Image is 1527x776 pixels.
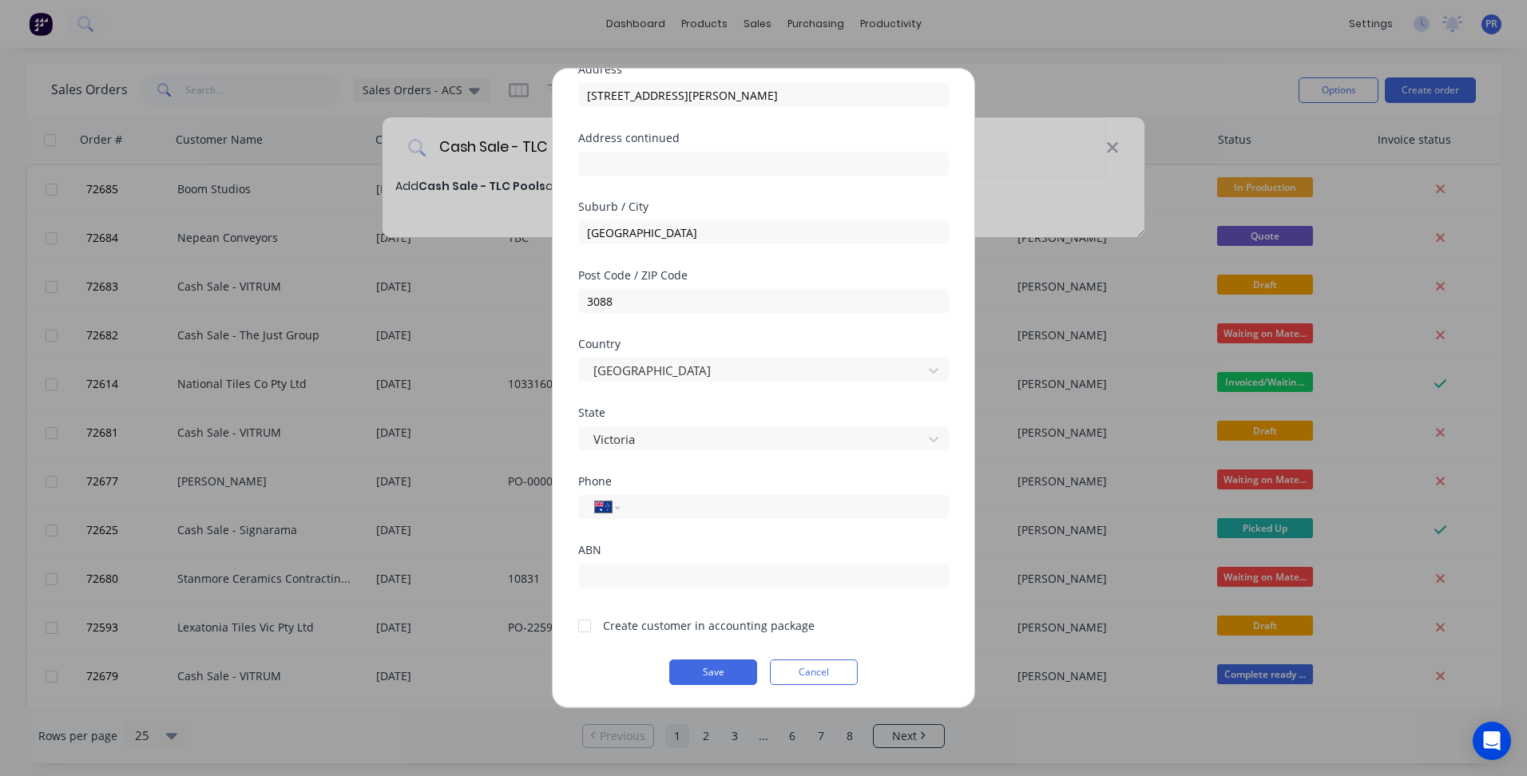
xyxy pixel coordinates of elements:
div: Open Intercom Messenger [1473,722,1511,760]
button: Save [669,659,757,685]
button: Cancel [770,659,858,685]
div: Create customer in accounting package [603,617,815,634]
div: Phone [578,476,949,487]
div: Post Code / ZIP Code [578,270,949,281]
div: State [578,407,949,418]
div: Country [578,339,949,350]
div: ABN [578,544,949,556]
div: Address [578,64,949,75]
div: Address continued [578,133,949,144]
div: Suburb / City [578,201,949,212]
